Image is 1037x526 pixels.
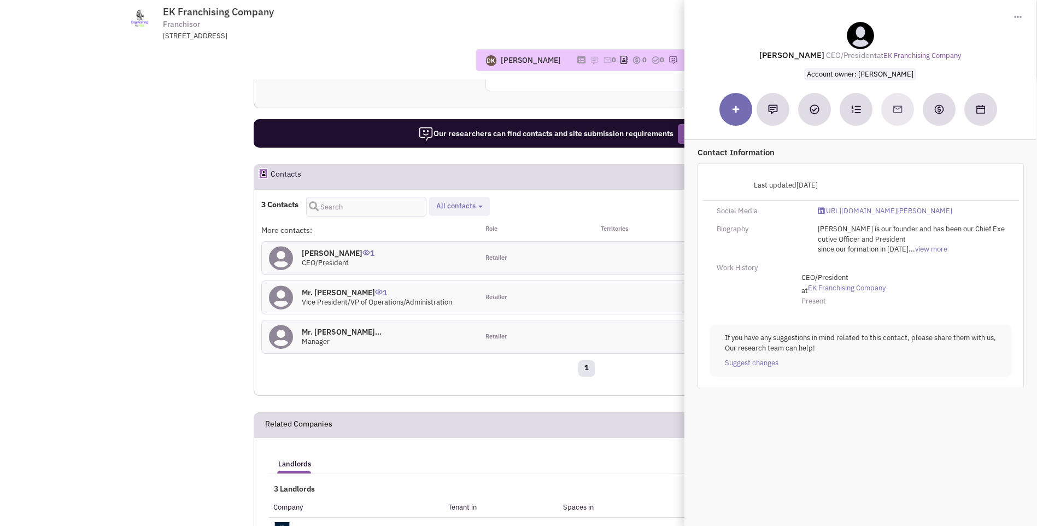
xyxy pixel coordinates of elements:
span: 1 [362,240,374,258]
img: icon-email-active-16.png [603,56,612,65]
img: www.engineeringforkids.net [114,7,165,34]
img: Subscribe to a cadence [851,104,861,114]
a: Landlords [273,449,317,471]
h4: [PERSON_NAME] [302,248,374,258]
span: Retailer [485,293,507,302]
span: at [826,50,961,60]
div: Biography [710,224,810,235]
span: Our researchers can find contacts and site submission requirements [418,128,673,138]
span: All contacts [436,201,476,211]
span: Account owner: [PERSON_NAME] [804,68,916,80]
span: 1 [375,279,387,297]
span: [DATE] [796,180,817,190]
span: CEO/President [801,273,976,283]
img: icon-note.png [590,56,599,65]
div: Territories [587,225,695,236]
span: Manager [302,337,330,346]
img: research-icon.png [669,56,677,65]
a: [URL][DOMAIN_NAME][PERSON_NAME] [817,206,952,217]
a: EK Franchising Company [808,283,983,294]
span: Present [801,296,826,306]
img: Add a Task [810,104,819,114]
img: icon-UserInteraction.png [375,289,383,295]
div: [STREET_ADDRESS] [163,31,448,42]
th: Tenant in [443,498,558,517]
p: If you have any suggestions in mind related to this contact, please share them with us, Our resea... [725,333,997,353]
a: 1 [578,360,595,377]
div: [PERSON_NAME] [501,55,561,66]
img: Schedule a Meeting [976,105,985,114]
span: Franchisor [163,19,200,30]
div: More contacts: [261,225,478,236]
span: CEO/President [826,50,877,60]
button: All contacts [433,201,486,212]
span: [PERSON_NAME] is our founder and has been our Chief Executive Officer and President since our for... [817,224,1004,254]
span: CEO/President [302,258,349,267]
a: Suggest changes [725,358,778,369]
img: icon-UserInteraction.png [362,250,370,255]
input: Search [306,197,426,217]
a: view more [915,244,947,255]
h2: Related Companies [265,413,332,437]
a: EK Franchising Company [883,51,961,61]
th: Company [268,498,443,517]
h5: Landlords [278,459,311,469]
span: 0 [660,55,664,65]
h2: Contacts [271,165,301,189]
span: Vice President/VP of Operations/Administration [302,297,452,307]
span: Retailer [485,332,507,341]
lable: [PERSON_NAME] [759,50,824,60]
h4: Mr. [PERSON_NAME]... [302,327,382,337]
div: Last updated [710,175,824,196]
span: Retailer [485,254,507,262]
span: 0 [642,55,647,65]
img: Create a deal [934,104,945,115]
span: 3 Landlords [268,484,315,494]
span: 0 [612,55,616,65]
img: teammate.png [847,22,874,49]
div: Social Media [710,206,810,217]
div: Work History [710,263,810,273]
img: icon-dealamount.png [632,56,641,65]
button: Request Research [678,124,754,144]
img: icon-researcher-20.png [418,126,433,142]
div: Role [478,225,587,236]
p: Contact Information [698,147,1024,158]
img: TaskCount.png [651,56,660,65]
span: EK Franchising Company [163,5,274,18]
h4: 3 Contacts [261,200,298,209]
th: Spaces in [558,498,725,517]
img: Add a note [768,104,778,114]
h4: Mr. [PERSON_NAME] [302,288,452,297]
span: at [801,273,989,295]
